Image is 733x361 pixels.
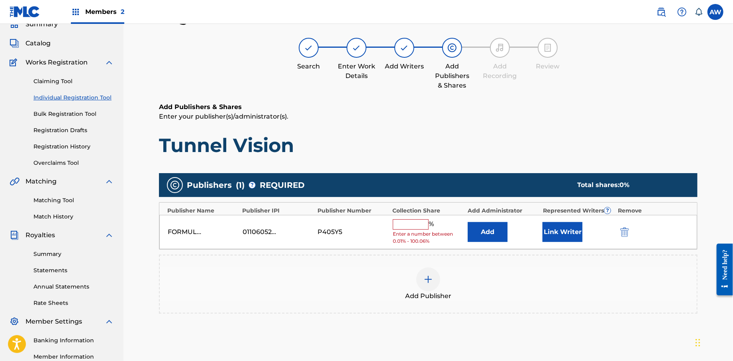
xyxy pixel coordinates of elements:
[400,43,409,53] img: step indicator icon for Add Writers
[447,43,457,53] img: step indicator icon for Add Publishers & Shares
[432,62,472,90] div: Add Publishers & Shares
[71,7,80,17] img: Top Rightsholders
[619,181,629,189] span: 0 %
[10,39,19,48] img: Catalog
[10,39,51,48] a: CatalogCatalog
[657,7,666,17] img: search
[85,7,124,16] span: Members
[25,39,51,48] span: Catalog
[10,177,20,186] img: Matching
[104,317,114,326] img: expand
[33,142,114,151] a: Registration History
[393,230,464,245] span: Enter a number between 0.01% - 100.06%
[170,180,180,190] img: publishers
[33,299,114,307] a: Rate Sheets
[429,219,436,230] span: %
[33,110,114,118] a: Bulk Registration Tool
[104,177,114,186] img: expand
[10,20,19,29] img: Summary
[423,275,433,284] img: add
[711,237,733,301] iframe: Resource Center
[260,179,305,191] span: REQUIRED
[159,102,698,112] h6: Add Publishers & Shares
[25,58,88,67] span: Works Registration
[187,179,232,191] span: Publishers
[33,196,114,205] a: Matching Tool
[10,20,58,29] a: SummarySummary
[25,230,55,240] span: Royalties
[25,317,82,326] span: Member Settings
[25,20,58,29] span: Summary
[33,159,114,167] a: Overclaims Tool
[33,126,114,135] a: Registration Drafts
[337,62,376,81] div: Enter Work Details
[249,182,255,188] span: ?
[159,133,698,157] h1: Tunnel Vision
[604,207,611,214] span: ?
[695,8,703,16] div: Notifications
[618,207,689,215] div: Remove
[10,230,19,240] img: Royalties
[405,291,451,301] span: Add Publisher
[543,222,582,242] button: Link Writer
[159,112,698,121] p: Enter your publisher(s)/administrator(s).
[674,4,690,20] div: Help
[104,58,114,67] img: expand
[33,77,114,86] a: Claiming Tool
[677,7,687,17] img: help
[468,222,508,242] button: Add
[33,213,114,221] a: Match History
[693,323,733,361] iframe: Chat Widget
[495,43,505,53] img: step indicator icon for Add Recording
[33,250,114,258] a: Summary
[620,227,629,237] img: 12a2ab48e56ec057fbd8.svg
[318,207,389,215] div: Publisher Number
[33,283,114,291] a: Annual Statements
[468,207,539,215] div: Add Administrator
[236,179,245,191] span: ( 1 )
[696,331,700,355] div: Drag
[33,94,114,102] a: Individual Registration Tool
[480,62,520,81] div: Add Recording
[167,207,239,215] div: Publisher Name
[121,8,124,16] span: 2
[33,336,114,345] a: Banking Information
[25,177,57,186] span: Matching
[243,207,314,215] div: Publisher IPI
[543,207,614,215] div: Represented Writers
[577,180,682,190] div: Total shares:
[10,6,40,18] img: MLC Logo
[33,353,114,361] a: Member Information
[10,317,19,326] img: Member Settings
[33,266,114,275] a: Statements
[10,58,20,67] img: Works Registration
[393,207,464,215] div: Collection Share
[384,62,424,71] div: Add Writers
[352,43,361,53] img: step indicator icon for Enter Work Details
[104,230,114,240] img: expand
[528,62,568,71] div: Review
[304,43,314,53] img: step indicator icon for Search
[289,62,329,71] div: Search
[543,43,553,53] img: step indicator icon for Review
[653,4,669,20] a: Public Search
[708,4,723,20] div: User Menu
